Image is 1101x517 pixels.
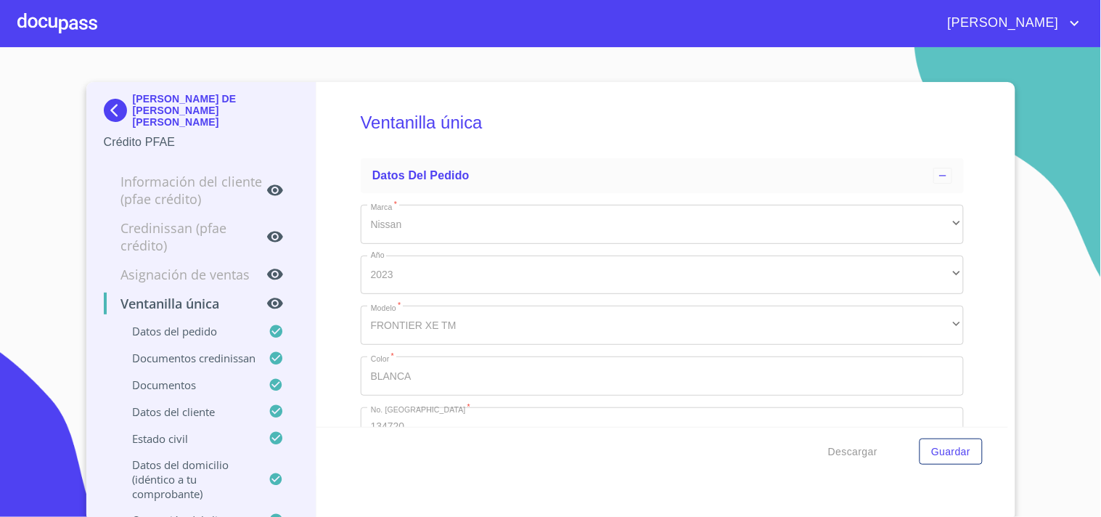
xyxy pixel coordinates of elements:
[937,12,1066,35] span: [PERSON_NAME]
[822,439,883,465] button: Descargar
[372,169,470,182] span: Datos del pedido
[104,219,267,254] p: Credinissan (PFAE crédito)
[931,443,970,461] span: Guardar
[104,295,267,312] p: Ventanilla única
[361,93,964,152] h5: Ventanilla única
[104,99,133,122] img: Docupass spot blue
[361,306,964,345] div: FRONTIER XE TM
[920,439,982,465] button: Guardar
[828,443,877,461] span: Descargar
[104,431,269,446] p: Estado civil
[104,173,267,208] p: Información del cliente (PFAE crédito)
[104,266,267,283] p: Asignación de Ventas
[104,404,269,419] p: Datos del cliente
[104,351,269,365] p: Documentos CrediNissan
[361,205,964,244] div: Nissan
[104,93,299,134] div: [PERSON_NAME] DE [PERSON_NAME] [PERSON_NAME]
[361,256,964,295] div: 2023
[937,12,1084,35] button: account of current user
[361,158,964,193] div: Datos del pedido
[133,93,299,128] p: [PERSON_NAME] DE [PERSON_NAME] [PERSON_NAME]
[104,134,299,151] p: Crédito PFAE
[104,457,269,501] p: Datos del domicilio (idéntico a tu comprobante)
[104,324,269,338] p: Datos del pedido
[104,378,269,392] p: Documentos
